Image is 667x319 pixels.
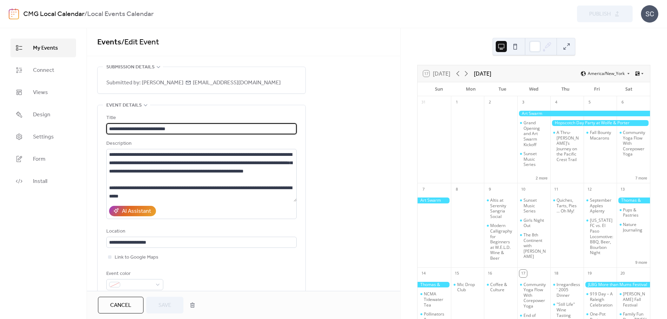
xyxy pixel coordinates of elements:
[420,99,427,106] div: 31
[418,291,451,308] div: NCMA Tidewater Tea
[424,291,448,308] div: NCMA Tidewater Tea
[519,185,527,193] div: 10
[584,130,617,141] div: Fall Bounty Macarons
[33,44,58,52] span: My Events
[617,291,650,308] div: Cary Farmers Fall Festival
[453,270,461,277] div: 15
[10,150,76,168] a: Form
[33,155,46,163] span: Form
[122,207,151,216] div: AI Assistant
[619,99,626,106] div: 6
[10,105,76,124] a: Design
[453,99,461,106] div: 1
[633,259,650,265] button: 9 more
[550,130,584,162] div: A Thru-Hiker’s Journey on the Pacific Crest Trail
[623,291,647,308] div: [PERSON_NAME] Fall Festival
[550,120,650,126] div: Hopscotch Day Party at Wolfe & Porter
[633,175,650,181] button: 7 more
[619,185,626,193] div: 13
[524,198,548,214] div: Sunset Music Series
[33,89,48,97] span: Views
[584,291,617,308] div: 919 Day – A Raleigh Celebration
[517,198,551,214] div: Sunset Music Series
[518,82,550,96] div: Wed
[490,282,514,293] div: Coffee & Culture
[517,111,650,117] div: Art Swarm
[486,185,494,193] div: 9
[10,39,76,57] a: My Events
[418,282,451,288] div: Thomas & Friends in the Garden at New Hope Valley Railway
[110,301,131,310] span: Cancel
[584,218,617,255] div: North Carolina FC vs. El Paso Locomotive: BBQ, Beer, Bourbon Night
[106,114,295,122] div: Title
[519,270,527,277] div: 17
[590,198,614,214] div: September Apples Aplenty
[557,198,581,214] div: Quiches, Tarts, Pies ... Oh My!
[524,151,548,167] div: Sunset Music Series
[557,302,581,318] div: "Still Life" Wine Tasting
[550,198,584,214] div: Quiches, Tarts, Pies ... Oh My!
[581,82,613,96] div: Fri
[486,270,494,277] div: 16
[490,198,514,219] div: Altis at Serenity Sangria Social
[550,302,584,318] div: "Still Life" Wine Tasting
[617,222,650,233] div: Nature Journaling
[617,207,650,218] div: Pups & Pastries
[9,8,19,19] img: logo
[106,227,295,236] div: Location
[552,185,560,193] div: 11
[584,198,617,214] div: September Apples Aplenty
[619,270,626,277] div: 20
[517,120,551,147] div: Grand Opening and Art Swarm Kickoff
[423,82,455,96] div: Sun
[106,63,155,72] span: Submission details
[552,99,560,106] div: 4
[420,185,427,193] div: 7
[98,297,143,313] button: Cancel
[617,130,650,157] div: Community Yoga Flow With Corepower Yoga
[490,223,514,261] div: Modern Calligraphy for Beginners at W.E.L.D. Wine & Beer
[33,133,54,141] span: Settings
[474,69,491,78] div: [DATE]
[517,282,551,309] div: Community Yoga Flow With Corepower Yoga
[106,140,295,148] div: Description
[557,282,581,298] div: Irregardless' 2005 Dinner
[586,185,593,193] div: 12
[550,282,584,298] div: Irregardless' 2005 Dinner
[517,151,551,167] div: Sunset Music Series
[623,222,647,233] div: Nature Journaling
[586,270,593,277] div: 19
[623,130,647,157] div: Community Yoga Flow With Corepower Yoga
[484,223,517,261] div: Modern Calligraphy for Beginners at W.E.L.D. Wine & Beer
[484,198,517,219] div: Altis at Serenity Sangria Social
[533,175,550,181] button: 2 more
[586,99,593,106] div: 5
[517,232,551,259] div: The 8th Continent with Dr. Meg Lowman
[557,130,581,162] div: A Thru-[PERSON_NAME]’s Journey on the Pacific Crest Trail
[457,282,481,293] div: Mic Drop Club
[517,218,551,228] div: Girls Night Out
[590,130,614,141] div: Fall Bounty Macarons
[10,61,76,79] a: Connect
[524,218,548,228] div: Girls Night Out
[97,35,121,50] a: Events
[623,207,647,218] div: Pups & Pastries
[524,120,548,147] div: Grand Opening and Art Swarm Kickoff
[33,66,54,75] span: Connect
[613,82,644,96] div: Sat
[420,270,427,277] div: 14
[486,99,494,106] div: 2
[10,127,76,146] a: Settings
[121,35,159,50] span: / Edit Event
[588,72,625,76] span: America/New_York
[10,83,76,102] a: Views
[106,270,162,278] div: Event color
[486,82,518,96] div: Tue
[451,282,484,293] div: Mic Drop Club
[590,291,614,308] div: 919 Day – A Raleigh Celebration
[10,172,76,191] a: Install
[519,99,527,106] div: 3
[524,282,548,309] div: Community Yoga Flow With Corepower Yoga
[617,198,650,203] div: Thomas & Friends in the Garden at New Hope Valley Railway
